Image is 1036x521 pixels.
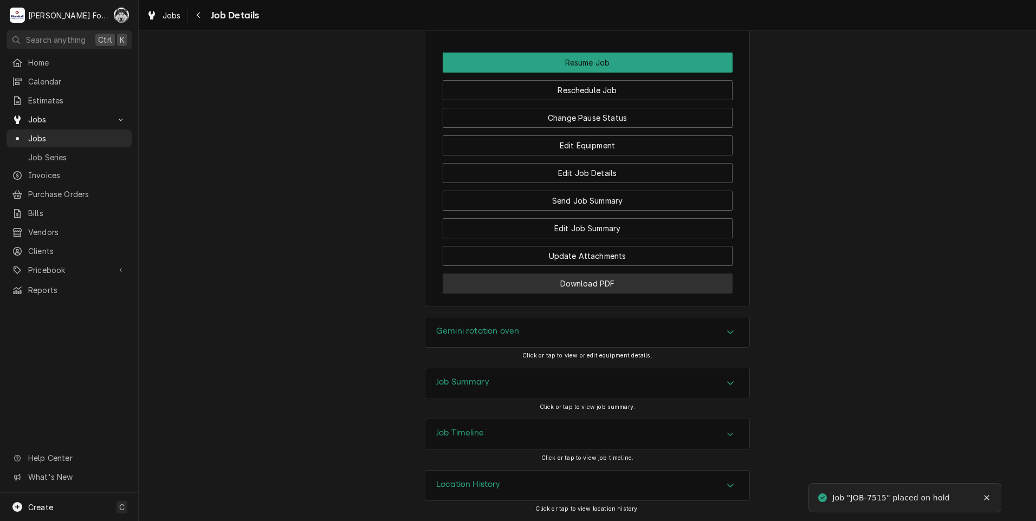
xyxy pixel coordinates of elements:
span: Bills [28,207,126,219]
span: Click or tap to view job summary. [540,403,635,411]
span: Help Center [28,452,125,464]
span: Search anything [26,34,86,45]
a: Job Series [7,148,132,166]
button: Resume Job [443,53,733,73]
button: Reschedule Job [443,80,733,100]
div: Button Group Row [443,128,733,155]
div: Button Group Row [443,183,733,211]
div: [PERSON_NAME] Food Equipment Service [28,10,108,21]
button: Navigate back [190,6,208,24]
span: Jobs [28,133,126,144]
span: Create [28,503,53,512]
button: Change Pause Status [443,108,733,128]
button: Accordion Details Expand Trigger [425,419,749,450]
a: Clients [7,242,132,260]
span: Job Details [208,8,260,23]
a: Jobs [142,6,185,24]
a: Jobs [7,129,132,147]
h3: Job Summary [436,377,489,387]
a: Purchase Orders [7,185,132,203]
span: Invoices [28,170,126,181]
span: Click or tap to view location history. [535,505,639,512]
div: Button Group Row [443,53,733,73]
button: Send Job Summary [443,191,733,211]
h3: Location History [436,479,501,490]
span: Jobs [163,10,181,21]
button: Search anythingCtrlK [7,30,132,49]
button: Edit Job Details [443,163,733,183]
span: Home [28,57,126,68]
button: Accordion Details Expand Trigger [425,317,749,348]
div: Marshall Food Equipment Service's Avatar [10,8,25,23]
span: Ctrl [98,34,112,45]
span: Jobs [28,114,110,125]
div: Button Group [443,53,733,294]
div: M [10,8,25,23]
button: Download PDF [443,273,733,294]
span: Click or tap to view job timeline. [541,454,633,461]
span: Purchase Orders [28,188,126,200]
span: Clients [28,245,126,257]
span: K [120,34,125,45]
div: Button Group Row [443,266,733,294]
button: Accordion Details Expand Trigger [425,368,749,399]
a: Go to Pricebook [7,261,132,279]
div: Button Group Row [443,73,733,100]
a: Calendar [7,73,132,90]
div: Button Group Row [443,155,733,183]
h3: Job Timeline [436,428,484,438]
a: Estimates [7,92,132,109]
button: Edit Job Summary [443,218,733,238]
div: Location History [425,470,750,502]
div: Job "JOB-7515" placed on hold [832,492,951,504]
div: Button Group Row [443,211,733,238]
span: Estimates [28,95,126,106]
a: Invoices [7,166,132,184]
div: Button Group Row [443,238,733,266]
div: Accordion Header [425,419,749,450]
div: Button Group Row [443,100,733,128]
a: Home [7,54,132,71]
div: Job Timeline [425,419,750,450]
a: Reports [7,281,132,299]
h3: Gemini rotation oven [436,326,519,336]
a: Bills [7,204,132,222]
a: Go to Help Center [7,449,132,467]
a: Go to Jobs [7,110,132,128]
div: Accordion Header [425,368,749,399]
div: Accordion Header [425,317,749,348]
button: Update Attachments [443,246,733,266]
a: Vendors [7,223,132,241]
span: Pricebook [28,264,110,276]
span: Calendar [28,76,126,87]
div: Job Summary [425,368,750,399]
button: Edit Equipment [443,135,733,155]
span: C [119,502,125,513]
span: Vendors [28,226,126,238]
a: Go to What's New [7,468,132,486]
span: Job Series [28,152,126,163]
div: Gemini rotation oven [425,317,750,348]
span: Reports [28,284,126,296]
span: Click or tap to view or edit equipment details. [522,352,652,359]
button: Accordion Details Expand Trigger [425,471,749,501]
div: Chris Murphy (103)'s Avatar [114,8,129,23]
div: C( [114,8,129,23]
div: Accordion Header [425,471,749,501]
span: What's New [28,471,125,483]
